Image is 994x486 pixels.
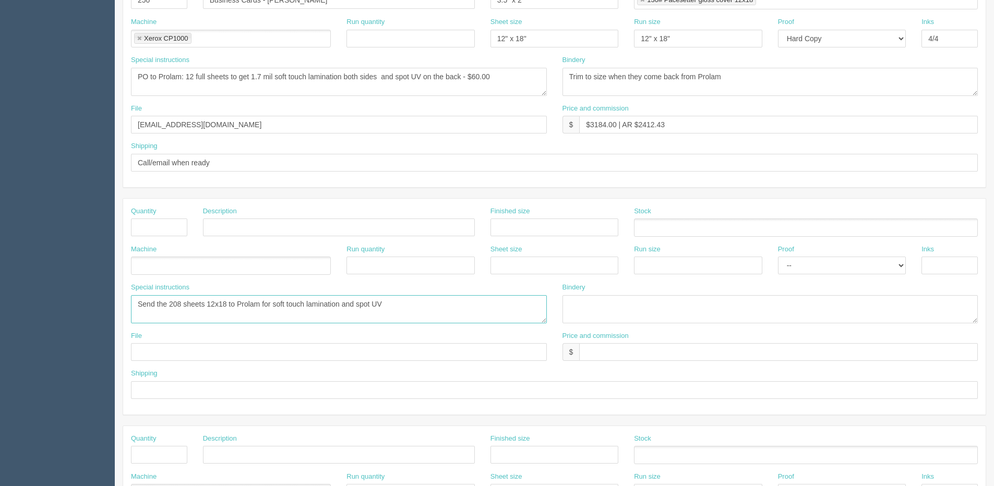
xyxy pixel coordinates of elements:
[346,245,385,254] label: Run quantity
[131,141,158,151] label: Shipping
[778,245,794,254] label: Proof
[131,55,189,65] label: Special instructions
[921,245,934,254] label: Inks
[131,104,142,114] label: File
[490,472,522,482] label: Sheet size
[131,472,157,482] label: Machine
[778,17,794,27] label: Proof
[562,68,978,96] textarea: Trim to size when they come back from Prolam
[634,472,661,482] label: Run size
[490,245,522,254] label: Sheet size
[634,434,651,444] label: Stock
[490,206,530,216] label: Finished size
[131,68,547,96] textarea: PO to Prolam: 208 full sheets to get 1.7 mil soft touch lamination both sides @ $1.75/each = $364...
[144,35,188,42] div: Xerox CP1000
[131,331,142,341] label: File
[921,17,934,27] label: Inks
[490,17,522,27] label: Sheet size
[562,331,629,341] label: Price and commission
[562,104,629,114] label: Price and commission
[131,369,158,379] label: Shipping
[131,434,156,444] label: Quantity
[634,245,661,254] label: Run size
[131,245,157,254] label: Machine
[203,434,237,444] label: Description
[131,17,157,27] label: Machine
[346,472,385,482] label: Run quantity
[562,55,585,65] label: Bindery
[634,17,661,27] label: Run size
[562,343,580,361] div: $
[131,206,156,216] label: Quantity
[778,472,794,482] label: Proof
[131,295,547,323] textarea: Send the 208 sheets 12x18 to Prolam for soft touch lamination and spot UV
[203,206,237,216] label: Description
[346,17,385,27] label: Run quantity
[562,116,580,133] div: $
[490,434,530,444] label: Finished size
[562,283,585,293] label: Bindery
[634,206,651,216] label: Stock
[131,283,189,293] label: Special instructions
[921,472,934,482] label: Inks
